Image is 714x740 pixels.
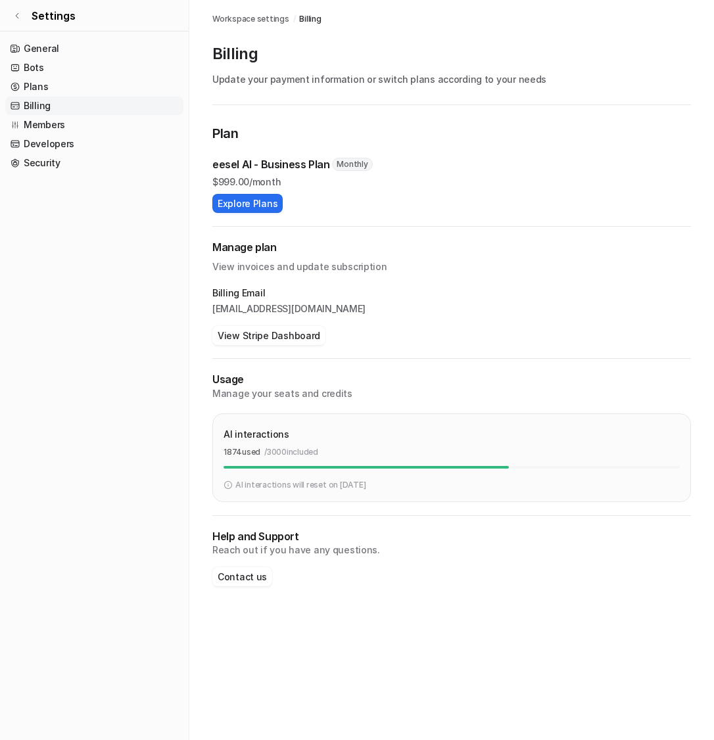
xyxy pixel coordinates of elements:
p: eesel AI - Business Plan [212,156,329,172]
a: General [5,39,183,58]
span: Settings [32,8,76,24]
p: Help and Support [212,529,691,544]
p: Usage [212,372,691,387]
p: Manage your seats and credits [212,387,691,400]
a: Plans [5,78,183,96]
button: Contact us [212,567,272,586]
a: Billing [299,13,321,25]
p: Reach out if you have any questions. [212,543,691,557]
p: 1874 used [224,446,260,458]
span: / [293,13,296,25]
button: Explore Plans [212,194,283,213]
p: Update your payment information or switch plans according to your needs [212,72,691,86]
h2: Manage plan [212,240,691,255]
p: / 3000 included [264,446,318,458]
p: Billing Email [212,287,691,300]
p: [EMAIL_ADDRESS][DOMAIN_NAME] [212,302,691,315]
p: Billing [212,43,691,64]
a: Security [5,154,183,172]
button: View Stripe Dashboard [212,326,325,345]
a: Billing [5,97,183,115]
a: Members [5,116,183,134]
a: Developers [5,135,183,153]
span: Monthly [332,158,372,171]
p: $ 999.00/month [212,175,691,189]
p: View invoices and update subscription [212,255,691,273]
p: AI interactions [224,427,289,441]
p: AI interactions will reset on [DATE] [235,479,366,491]
a: Workspace settings [212,13,289,25]
a: Bots [5,58,183,77]
p: Plan [212,124,691,146]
